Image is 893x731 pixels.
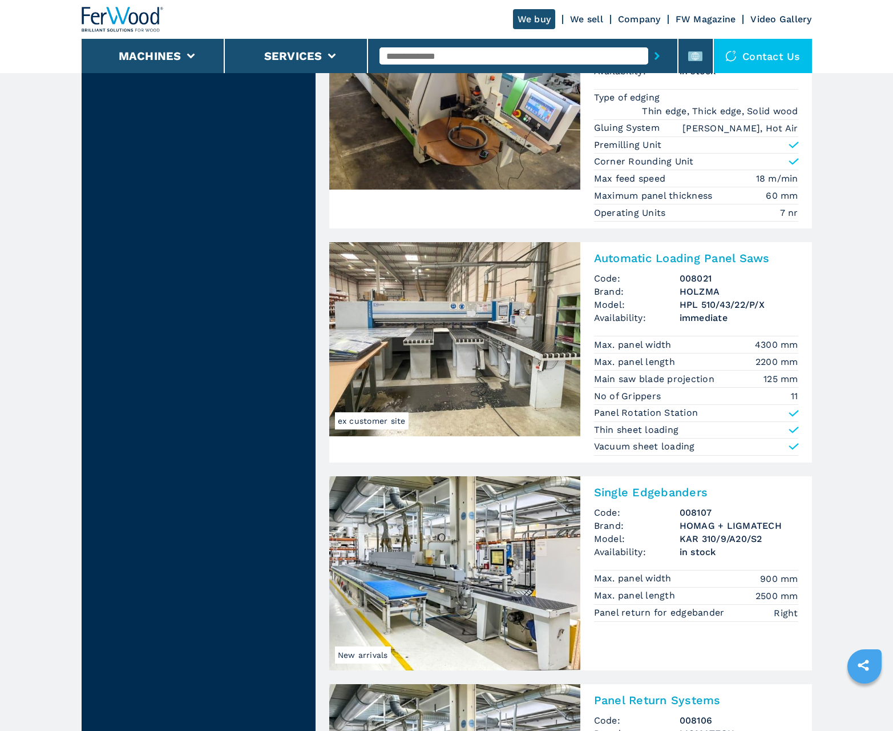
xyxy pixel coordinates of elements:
[766,189,798,202] em: 60 mm
[594,407,698,419] p: Panel Rotation Station
[680,506,798,519] h3: 008107
[755,355,798,368] em: 2200 mm
[755,589,798,603] em: 2500 mm
[594,251,798,265] h2: Automatic Loading Panel Saws
[755,338,798,351] em: 4300 mm
[264,49,322,63] button: Services
[756,172,798,185] em: 18 m/min
[594,190,716,202] p: Maximum panel thickness
[594,424,679,436] p: Thin sheet loading
[594,285,680,298] span: Brand:
[680,714,798,727] h3: 008106
[594,373,718,385] p: Main saw blade projection
[594,607,728,619] p: Panel return for edgebander
[594,506,680,519] span: Code:
[594,298,680,311] span: Model:
[680,298,798,311] h3: HPL 510/43/22/P/X
[329,242,580,436] img: Automatic Loading Panel Saws HOLZMA HPL 510/43/22/P/X
[725,50,737,62] img: Contact us
[594,519,680,532] span: Brand:
[780,206,798,219] em: 7 nr
[750,14,811,25] a: Video Gallery
[618,14,661,25] a: Company
[594,272,680,285] span: Code:
[513,9,556,29] a: We buy
[791,389,798,403] em: 11
[714,39,812,73] div: Contact us
[329,476,580,670] img: Single Edgebanders HOMAG + LIGMATECH KAR 310/9/A20/S2
[329,476,812,670] a: Single Edgebanders HOMAG + LIGMATECH KAR 310/9/A20/S2New arrivalsSingle EdgebandersCode:008107Bra...
[760,572,798,585] em: 900 mm
[676,14,736,25] a: FW Magazine
[594,390,664,403] p: No of Grippers
[680,545,798,559] span: in stock
[594,693,798,707] h2: Panel Return Systems
[570,14,603,25] a: We sell
[594,339,674,351] p: Max. panel width
[594,172,669,185] p: Max feed speed
[849,651,878,680] a: sharethis
[680,272,798,285] h3: 008021
[682,122,798,135] em: [PERSON_NAME], Hot Air
[594,714,680,727] span: Code:
[82,7,164,32] img: Ferwood
[594,122,663,134] p: Gluing System
[680,311,798,324] span: immediate
[335,646,391,664] span: New arrivals
[594,572,674,585] p: Max. panel width
[329,242,812,462] a: Automatic Loading Panel Saws HOLZMA HPL 510/43/22/P/Xex customer siteAutomatic Loading Panel Saws...
[680,519,798,532] h3: HOMAG + LIGMATECH
[594,589,678,602] p: Max. panel length
[774,607,798,620] em: Right
[594,545,680,559] span: Availability:
[763,372,798,385] em: 125 mm
[594,207,669,219] p: Operating Units
[594,155,694,168] p: Corner Rounding Unit
[594,356,678,368] p: Max. panel length
[594,532,680,545] span: Model:
[594,311,680,324] span: Availability:
[594,485,798,499] h2: Single Edgebanders
[680,532,798,545] h3: KAR 310/9/A20/S2
[594,91,663,104] p: Type of edging
[335,412,409,429] span: ex customer site
[844,680,884,722] iframe: Chat
[648,43,666,69] button: submit-button
[680,285,798,298] h3: HOLZMA
[119,49,181,63] button: Machines
[594,139,662,151] p: Premilling Unit
[642,105,798,118] em: Thin edge, Thick edge, Solid wood
[594,440,695,453] p: Vacuum sheet loading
